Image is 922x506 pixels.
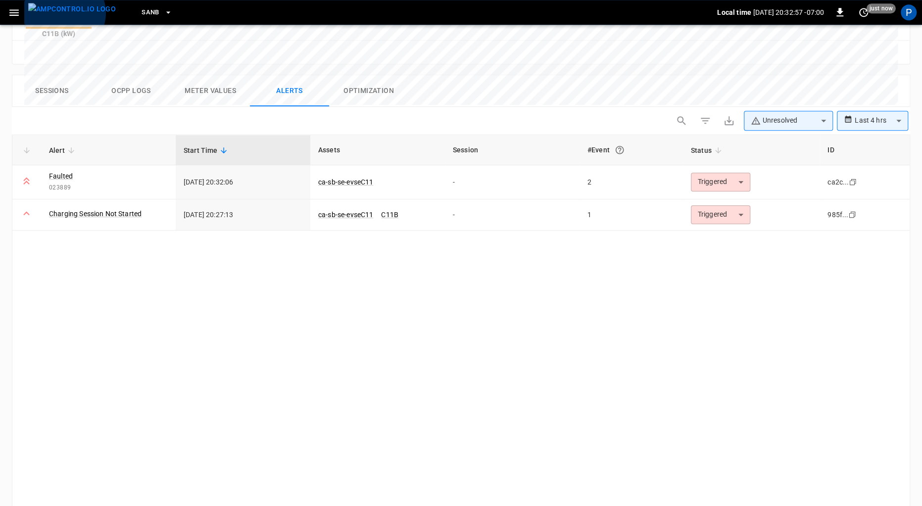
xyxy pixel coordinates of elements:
[753,7,824,17] p: [DATE] 20:32:57 -07:00
[855,111,908,130] div: Last 4 hrs
[142,7,159,18] span: SanB
[184,144,231,156] span: Start Time
[751,115,817,126] div: Unresolved
[12,75,92,107] button: Sessions
[310,135,445,165] th: Assets
[691,205,750,224] div: Triggered
[691,144,725,156] span: Status
[901,4,917,20] div: profile-icon
[867,3,896,13] span: just now
[329,75,408,107] button: Optimization
[138,3,176,22] button: SanB
[445,135,580,165] th: Session
[856,4,872,20] button: set refresh interval
[28,3,116,15] img: ampcontrol.io logo
[717,7,751,17] p: Local time
[820,135,910,165] th: ID
[49,144,78,156] span: Alert
[92,75,171,107] button: Ocpp logs
[691,173,750,191] div: Triggered
[171,75,250,107] button: Meter Values
[250,75,329,107] button: Alerts
[611,141,629,159] button: An event is a single occurrence of an issue. An alert groups related events for the same asset, m...
[587,141,675,159] div: #Event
